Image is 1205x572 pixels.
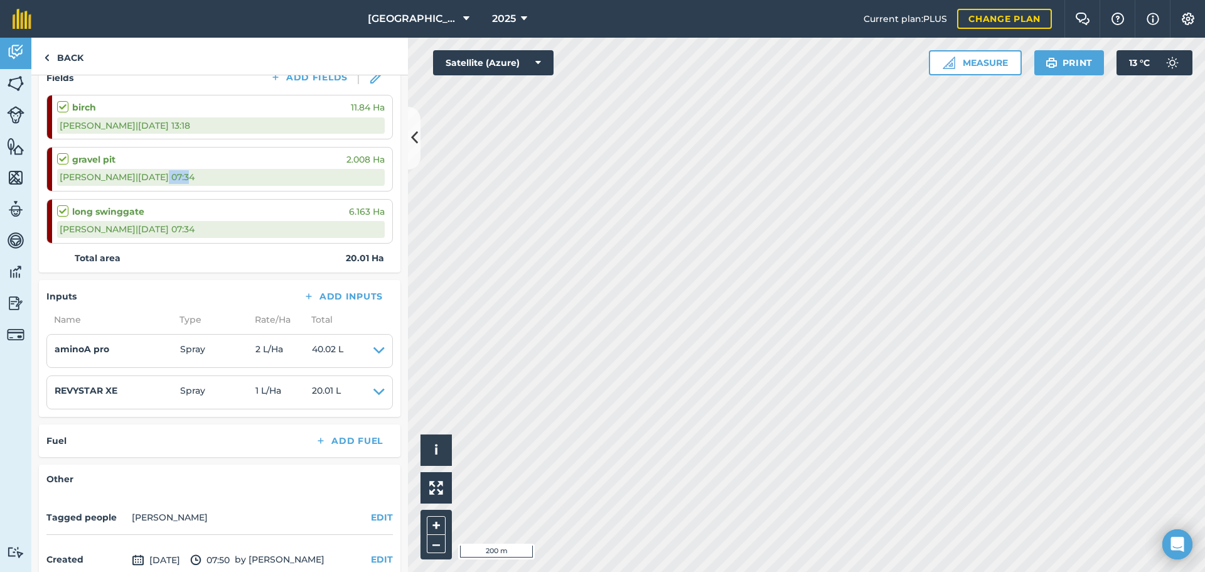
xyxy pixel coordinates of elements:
button: EDIT [371,510,393,524]
strong: long swinggate [72,205,144,219]
span: 40.02 L [312,342,343,360]
span: i [434,442,438,458]
img: svg+xml;base64,PD94bWwgdmVyc2lvbj0iMS4wIiBlbmNvZGluZz0idXRmLTgiPz4KPCEtLSBHZW5lcmF0b3I6IEFkb2JlIE... [7,106,24,124]
strong: gravel pit [72,153,115,166]
img: svg+xml;base64,PD94bWwgdmVyc2lvbj0iMS4wIiBlbmNvZGluZz0idXRmLTgiPz4KPCEtLSBHZW5lcmF0b3I6IEFkb2JlIE... [7,43,24,62]
button: + [427,516,446,535]
img: svg+xml;base64,PHN2ZyB4bWxucz0iaHR0cDovL3d3dy53My5vcmcvMjAwMC9zdmciIHdpZHRoPSIxNyIgaGVpZ2h0PSIxNy... [1147,11,1159,26]
img: svg+xml;base64,PHN2ZyB4bWxucz0iaHR0cDovL3d3dy53My5vcmcvMjAwMC9zdmciIHdpZHRoPSIxOSIgaGVpZ2h0PSIyNC... [1046,55,1058,70]
img: svg+xml;base64,PHN2ZyB4bWxucz0iaHR0cDovL3d3dy53My5vcmcvMjAwMC9zdmciIHdpZHRoPSI5IiBoZWlnaHQ9IjI0Ii... [44,50,50,65]
div: Open Intercom Messenger [1162,529,1192,559]
h4: Fuel [46,434,67,448]
span: [DATE] [132,553,180,568]
h4: aminoA pro [55,342,180,356]
summary: REVYSTAR XESpray1 L/Ha20.01 L [55,384,385,401]
span: Total [304,313,333,326]
img: svg+xml;base64,PHN2ZyB4bWxucz0iaHR0cDovL3d3dy53My5vcmcvMjAwMC9zdmciIHdpZHRoPSI1NiIgaGVpZ2h0PSI2MC... [7,168,24,187]
div: [PERSON_NAME] | [DATE] 07:34 [57,169,385,185]
span: [GEOGRAPHIC_DATA] [368,11,458,26]
span: 1 L / Ha [255,384,312,401]
img: A cog icon [1181,13,1196,25]
img: A question mark icon [1110,13,1125,25]
span: Name [46,313,172,326]
button: i [420,434,452,466]
span: 20.01 L [312,384,341,401]
img: fieldmargin Logo [13,9,31,29]
h4: Other [46,472,393,486]
span: 2 L / Ha [255,342,312,360]
a: Change plan [957,9,1052,29]
span: 11.84 Ha [351,100,385,114]
span: Type [172,313,247,326]
span: 6.163 Ha [349,205,385,219]
li: [PERSON_NAME] [132,510,208,524]
span: Current plan : PLUS [864,12,947,26]
div: [PERSON_NAME] | [DATE] 13:18 [57,117,385,134]
img: Two speech bubbles overlapping with the left bubble in the forefront [1075,13,1090,25]
span: Rate/ Ha [247,313,304,326]
button: Add Fields [260,68,358,86]
img: Ruler icon [943,57,955,69]
img: svg+xml;base64,PD94bWwgdmVyc2lvbj0iMS4wIiBlbmNvZGluZz0idXRmLTgiPz4KPCEtLSBHZW5lcmF0b3I6IEFkb2JlIE... [7,262,24,281]
img: Four arrows, one pointing top left, one top right, one bottom right and the last bottom left [429,481,443,495]
a: Back [31,38,96,75]
button: Print [1034,50,1105,75]
img: svg+xml;base64,PD94bWwgdmVyc2lvbj0iMS4wIiBlbmNvZGluZz0idXRmLTgiPz4KPCEtLSBHZW5lcmF0b3I6IEFkb2JlIE... [190,553,201,568]
img: svg+xml;base64,PHN2ZyB4bWxucz0iaHR0cDovL3d3dy53My5vcmcvMjAwMC9zdmciIHdpZHRoPSI1NiIgaGVpZ2h0PSI2MC... [7,74,24,93]
summary: aminoA proSpray2 L/Ha40.02 L [55,342,385,360]
h4: Fields [46,71,73,85]
h4: Inputs [46,289,77,303]
span: 13 ° C [1129,50,1150,75]
img: svg+xml;base64,PD94bWwgdmVyc2lvbj0iMS4wIiBlbmNvZGluZz0idXRmLTgiPz4KPCEtLSBHZW5lcmF0b3I6IEFkb2JlIE... [7,294,24,313]
strong: 20.01 Ha [346,251,384,265]
button: Measure [929,50,1022,75]
span: 2.008 Ha [346,153,385,166]
img: svg+xml;base64,PD94bWwgdmVyc2lvbj0iMS4wIiBlbmNvZGluZz0idXRmLTgiPz4KPCEtLSBHZW5lcmF0b3I6IEFkb2JlIE... [7,546,24,558]
img: svg+xml;base64,PD94bWwgdmVyc2lvbj0iMS4wIiBlbmNvZGluZz0idXRmLTgiPz4KPCEtLSBHZW5lcmF0b3I6IEFkb2JlIE... [7,231,24,250]
button: – [427,535,446,553]
div: [PERSON_NAME] | [DATE] 07:34 [57,221,385,237]
button: 13 °C [1117,50,1192,75]
button: Add Inputs [293,288,393,305]
strong: birch [72,100,96,114]
h4: REVYSTAR XE [55,384,180,397]
img: svg+xml;base64,PD94bWwgdmVyc2lvbj0iMS4wIiBlbmNvZGluZz0idXRmLTgiPz4KPCEtLSBHZW5lcmF0b3I6IEFkb2JlIE... [7,326,24,343]
img: svg+xml;base64,PD94bWwgdmVyc2lvbj0iMS4wIiBlbmNvZGluZz0idXRmLTgiPz4KPCEtLSBHZW5lcmF0b3I6IEFkb2JlIE... [132,553,144,568]
span: 2025 [492,11,516,26]
img: svg+xml;base64,PD94bWwgdmVyc2lvbj0iMS4wIiBlbmNvZGluZz0idXRmLTgiPz4KPCEtLSBHZW5lcmF0b3I6IEFkb2JlIE... [1160,50,1185,75]
strong: Total area [75,251,120,265]
span: Spray [180,384,255,401]
button: Satellite (Azure) [433,50,554,75]
h4: Tagged people [46,510,127,524]
img: svg+xml;base64,PHN2ZyB3aWR0aD0iMTgiIGhlaWdodD0iMTgiIHZpZXdCb3g9IjAgMCAxOCAxOCIgZmlsbD0ibm9uZSIgeG... [370,72,382,84]
span: Spray [180,342,255,360]
button: EDIT [371,553,393,566]
button: Add Fuel [305,432,393,450]
img: svg+xml;base64,PD94bWwgdmVyc2lvbj0iMS4wIiBlbmNvZGluZz0idXRmLTgiPz4KPCEtLSBHZW5lcmF0b3I6IEFkb2JlIE... [7,200,24,219]
img: svg+xml;base64,PHN2ZyB4bWxucz0iaHR0cDovL3d3dy53My5vcmcvMjAwMC9zdmciIHdpZHRoPSI1NiIgaGVpZ2h0PSI2MC... [7,137,24,156]
span: 07:50 [190,553,230,568]
h4: Created [46,553,127,566]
